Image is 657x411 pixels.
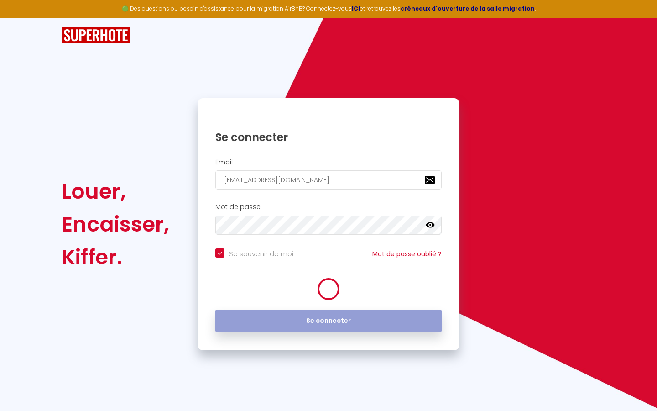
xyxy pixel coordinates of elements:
a: Mot de passe oublié ? [372,249,442,258]
button: Ouvrir le widget de chat LiveChat [7,4,35,31]
h2: Mot de passe [215,203,442,211]
input: Ton Email [215,170,442,190]
div: Encaisser, [62,208,169,241]
a: créneaux d'ouverture de la salle migration [401,5,535,12]
h2: Email [215,158,442,166]
img: SuperHote logo [62,27,130,44]
a: ICI [352,5,360,12]
div: Kiffer. [62,241,169,274]
h1: Se connecter [215,130,442,144]
button: Se connecter [215,310,442,332]
div: Louer, [62,175,169,208]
